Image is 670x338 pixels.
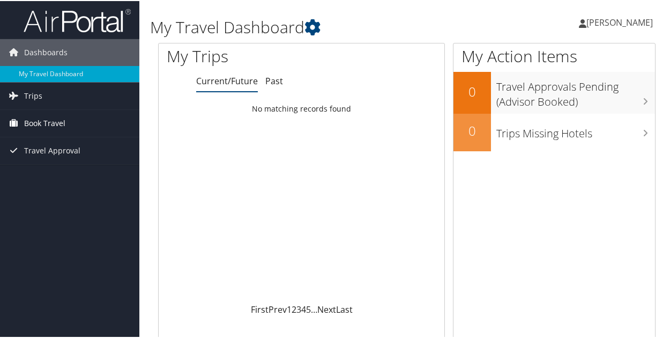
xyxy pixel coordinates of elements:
[24,109,65,136] span: Book Travel
[453,121,491,139] h2: 0
[24,38,68,65] span: Dashboards
[317,303,336,314] a: Next
[269,303,287,314] a: Prev
[167,44,317,67] h1: My Trips
[453,71,655,112] a: 0Travel Approvals Pending (Advisor Booked)
[196,74,258,86] a: Current/Future
[296,303,301,314] a: 3
[453,44,655,67] h1: My Action Items
[311,303,317,314] span: …
[453,82,491,100] h2: 0
[24,136,80,163] span: Travel Approval
[496,120,655,140] h3: Trips Missing Hotels
[159,98,444,117] td: No matching records found
[24,82,42,108] span: Trips
[496,73,655,108] h3: Travel Approvals Pending (Advisor Booked)
[453,113,655,150] a: 0Trips Missing Hotels
[336,303,353,314] a: Last
[306,303,311,314] a: 5
[150,15,493,38] h1: My Travel Dashboard
[301,303,306,314] a: 4
[24,7,131,32] img: airportal-logo.png
[265,74,283,86] a: Past
[251,303,269,314] a: First
[586,16,653,27] span: [PERSON_NAME]
[579,5,664,38] a: [PERSON_NAME]
[287,303,292,314] a: 1
[292,303,296,314] a: 2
